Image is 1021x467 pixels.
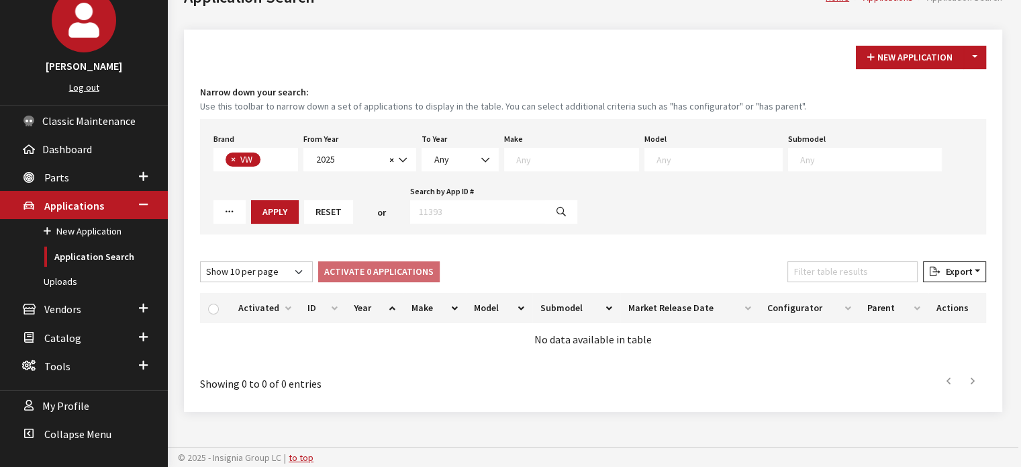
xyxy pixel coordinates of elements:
[859,293,928,323] th: Parent: activate to sort column ascending
[303,148,416,171] span: 2025
[289,452,313,464] a: to top
[42,142,92,156] span: Dashboard
[403,293,466,323] th: Make: activate to sort column ascending
[200,99,986,114] small: Use this toolbar to narrow down a set of applications to display in the table. You can select add...
[422,133,447,145] label: To Year
[264,155,271,167] textarea: Search
[299,293,346,323] th: ID: activate to sort column ascending
[788,133,826,145] label: Submodel
[251,200,299,224] button: Apply
[410,200,546,224] input: 11393
[230,293,299,323] th: Activated: activate to sort column ascending
[923,261,986,282] button: Export
[42,399,89,413] span: My Profile
[312,153,385,167] span: 2025
[226,153,260,167] li: VW
[422,148,499,171] span: Any
[516,153,638,165] textarea: Search
[200,85,986,99] h4: Narrow down your search:
[42,114,136,128] span: Classic Maintenance
[787,261,918,282] input: Filter table results
[303,133,338,145] label: From Year
[69,81,99,93] a: Log out
[239,153,256,165] span: VW
[377,206,386,220] span: or
[385,153,394,168] button: Remove all items
[410,185,474,198] label: Search by App ID #
[759,293,859,323] th: Configurator: activate to sort column ascending
[44,359,70,373] span: Tools
[657,153,782,165] textarea: Search
[13,58,154,74] h3: [PERSON_NAME]
[800,153,941,165] textarea: Search
[346,293,403,323] th: Year: activate to sort column ascending
[200,323,986,355] td: No data available in table
[434,153,449,165] span: Any
[430,153,490,167] span: Any
[44,199,104,212] span: Applications
[226,153,239,167] button: Remove item
[304,200,353,224] button: Reset
[644,133,667,145] label: Model
[44,303,81,316] span: Vendors
[213,133,234,145] label: Brand
[620,293,759,323] th: Market Release Date: activate to sort column ascending
[284,452,286,464] span: |
[504,133,523,145] label: Make
[940,265,972,278] span: Export
[200,366,518,392] div: Showing 0 to 0 of 0 entries
[44,427,111,441] span: Collapse Menu
[44,331,81,345] span: Catalog
[44,171,69,184] span: Parts
[231,153,236,165] span: ×
[466,293,532,323] th: Model: activate to sort column ascending
[928,293,986,323] th: Actions
[532,293,620,323] th: Submodel: activate to sort column ascending
[178,452,281,464] span: © 2025 - Insignia Group LC
[389,154,394,166] span: ×
[856,46,964,69] button: New Application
